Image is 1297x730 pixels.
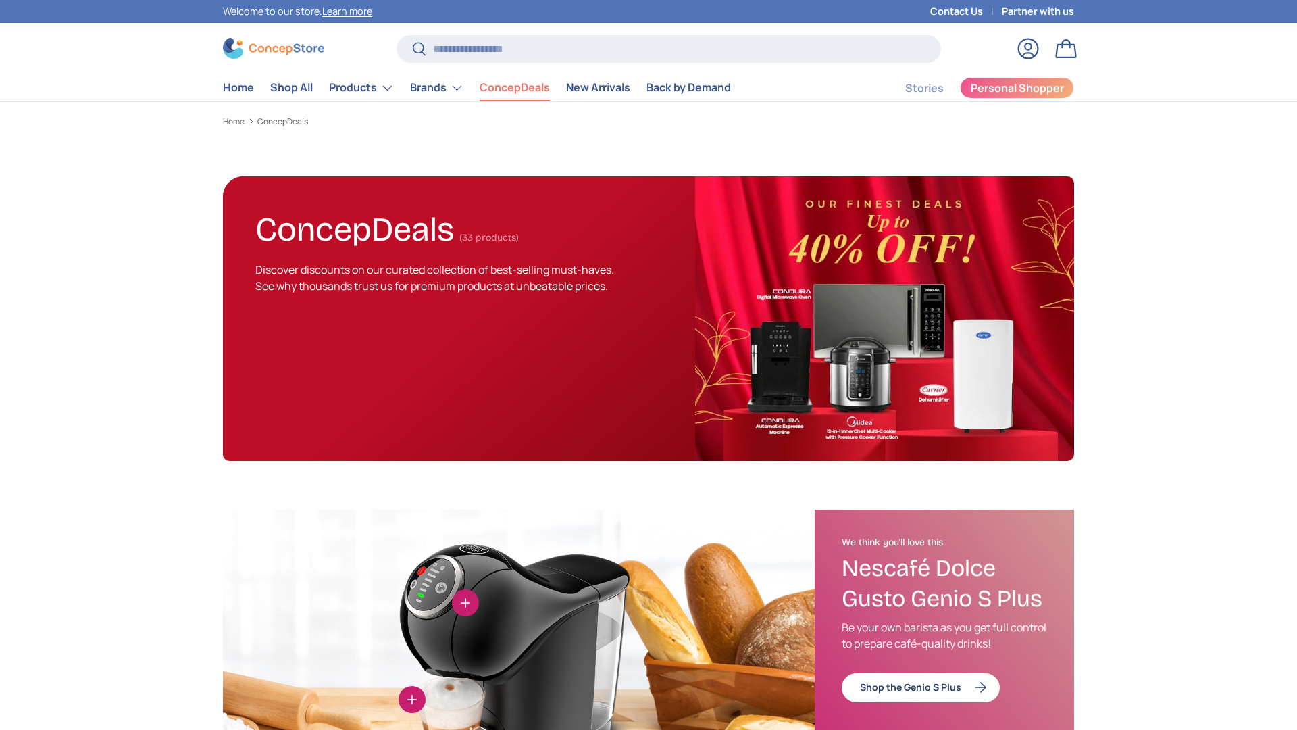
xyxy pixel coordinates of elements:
a: Back by Demand [646,74,731,101]
a: Stories [905,75,944,101]
a: Shop the Genio S Plus [842,673,1000,702]
a: Products [329,74,394,101]
span: (33 products) [459,232,519,243]
summary: Brands [402,74,472,101]
p: Be your own barista as you get full control to prepare café-quality drinks! [842,619,1047,652]
a: Home [223,74,254,101]
a: Brands [410,74,463,101]
span: Personal Shopper [971,82,1064,93]
p: Welcome to our store. [223,4,372,19]
a: Contact Us [930,4,1002,19]
a: ConcepDeals [257,118,308,126]
img: ConcepStore [223,38,324,59]
nav: Breadcrumbs [223,116,1074,128]
a: New Arrivals [566,74,630,101]
a: Partner with us [1002,4,1074,19]
h2: We think you'll love this [842,537,1047,549]
summary: Products [321,74,402,101]
h1: ConcepDeals [255,204,454,249]
a: Personal Shopper [960,77,1074,99]
a: Home [223,118,245,126]
a: Learn more [322,5,372,18]
span: Discover discounts on our curated collection of best-selling must-haves. See why thousands trust ... [255,262,614,293]
img: ConcepDeals [695,176,1074,461]
a: ConcepDeals [480,74,550,101]
a: Shop All [270,74,313,101]
nav: Secondary [873,74,1074,101]
nav: Primary [223,74,731,101]
h3: Nescafé Dolce Gusto Genio S Plus [842,554,1047,614]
